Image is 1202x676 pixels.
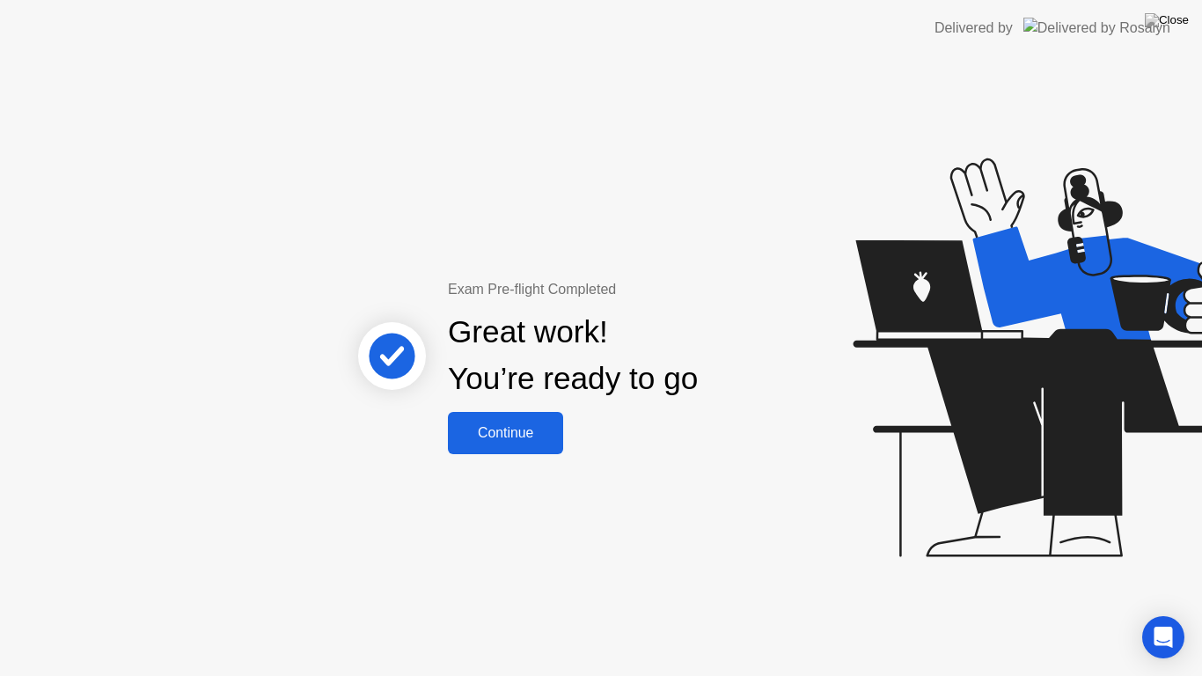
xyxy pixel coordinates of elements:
[934,18,1013,39] div: Delivered by
[453,425,558,441] div: Continue
[1023,18,1170,38] img: Delivered by Rosalyn
[448,309,698,402] div: Great work! You’re ready to go
[1142,616,1184,658] div: Open Intercom Messenger
[1145,13,1189,27] img: Close
[448,279,811,300] div: Exam Pre-flight Completed
[448,412,563,454] button: Continue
